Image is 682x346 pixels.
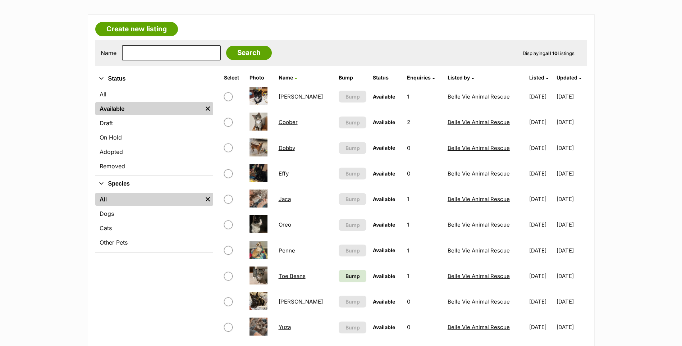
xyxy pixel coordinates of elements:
a: Bump [339,270,366,282]
td: [DATE] [557,187,586,211]
td: [DATE] [526,110,556,135]
a: [PERSON_NAME] [279,298,323,305]
a: Belle Vie Animal Rescue [448,145,510,151]
button: Bump [339,142,366,154]
span: Available [373,222,395,228]
a: Dogs [95,207,213,220]
span: Bump [345,119,360,126]
a: Belle Vie Animal Rescue [448,247,510,254]
td: [DATE] [557,289,586,314]
button: Bump [339,91,366,103]
div: Species [95,191,213,252]
td: [DATE] [526,289,556,314]
a: Jaca [279,196,291,202]
a: Belle Vie Animal Rescue [448,324,510,331]
button: Species [95,179,213,188]
a: Enquiries [407,74,435,81]
a: Oreo [279,221,291,228]
span: Available [373,299,395,305]
a: Listed by [448,74,474,81]
a: Belle Vie Animal Rescue [448,273,510,279]
button: Status [95,74,213,83]
td: [DATE] [557,84,586,109]
span: Bump [345,170,360,177]
td: [DATE] [557,212,586,237]
a: Remove filter [202,102,213,115]
a: All [95,88,213,101]
button: Bump [339,193,366,205]
a: Draft [95,117,213,129]
td: [DATE] [557,161,586,186]
a: Belle Vie Animal Rescue [448,196,510,202]
span: Available [373,196,395,202]
td: 0 [404,136,444,160]
a: On Hold [95,131,213,144]
span: Available [373,170,395,177]
span: Bump [345,298,360,305]
td: [DATE] [557,315,586,340]
strong: all 10 [545,50,558,56]
span: Name [279,74,293,81]
div: Status [95,86,213,176]
a: Remove filter [202,193,213,206]
td: [DATE] [557,110,586,135]
td: [DATE] [526,264,556,288]
label: Name [101,50,116,56]
span: Displaying Listings [523,50,575,56]
td: [DATE] [526,136,556,160]
td: [DATE] [526,238,556,263]
td: [DATE] [557,264,586,288]
th: Photo [247,72,275,83]
span: translation missing: en.admin.listings.index.attributes.enquiries [407,74,431,81]
th: Status [370,72,403,83]
button: Bump [339,117,366,128]
td: 2 [404,110,444,135]
td: [DATE] [557,238,586,263]
a: Belle Vie Animal Rescue [448,298,510,305]
td: 0 [404,161,444,186]
span: Bump [345,144,360,152]
span: Listed [529,74,544,81]
button: Bump [339,296,366,308]
td: 1 [404,264,444,288]
span: Bump [345,272,360,280]
span: Available [373,145,395,151]
span: Bump [345,221,360,229]
a: Cats [95,222,213,235]
td: 1 [404,187,444,211]
span: Listed by [448,74,470,81]
a: Create new listing [95,22,178,36]
a: Belle Vie Animal Rescue [448,119,510,126]
a: Effy [279,170,289,177]
span: Bump [345,324,360,331]
span: Available [373,324,395,330]
td: 0 [404,289,444,314]
span: Bump [345,195,360,203]
td: 1 [404,238,444,263]
span: Available [373,94,395,100]
td: 1 [404,84,444,109]
td: [DATE] [526,212,556,237]
input: Search [226,46,272,60]
span: Bump [345,93,360,100]
a: Other Pets [95,236,213,249]
a: Toe Beans [279,273,306,279]
a: Listed [529,74,548,81]
a: Coober [279,119,298,126]
a: Updated [557,74,581,81]
button: Bump [339,219,366,231]
a: Penne [279,247,295,254]
td: 0 [404,315,444,340]
span: Bump [345,247,360,254]
a: Name [279,74,297,81]
td: [DATE] [526,84,556,109]
a: Belle Vie Animal Rescue [448,93,510,100]
span: Available [373,119,395,125]
a: Belle Vie Animal Rescue [448,221,510,228]
td: [DATE] [526,315,556,340]
td: [DATE] [557,136,586,160]
td: [DATE] [526,161,556,186]
button: Bump [339,168,366,179]
a: [PERSON_NAME] [279,93,323,100]
button: Bump [339,322,366,333]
